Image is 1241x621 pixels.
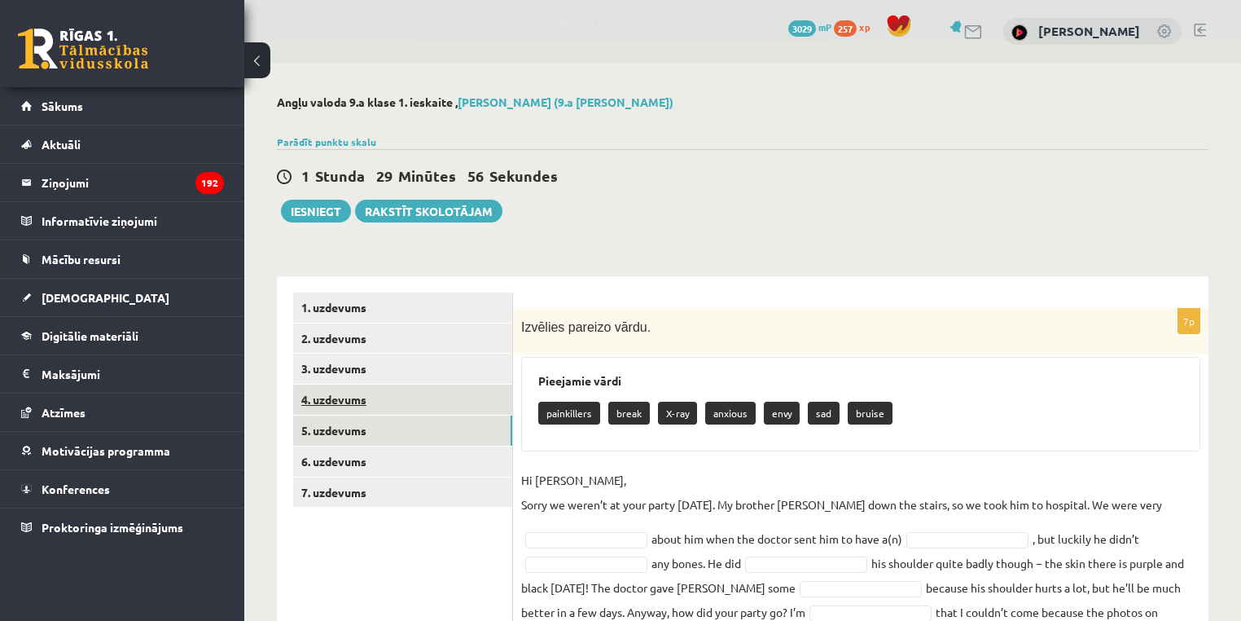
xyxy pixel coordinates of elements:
p: anxious [705,402,756,425]
a: Mācību resursi [21,240,224,278]
a: Atzīmes [21,394,224,431]
a: Ziņojumi192 [21,164,224,201]
a: [PERSON_NAME] (9.a [PERSON_NAME]) [458,95,673,109]
a: Parādīt punktu skalu [277,135,376,148]
span: 1 [301,166,309,185]
p: break [608,402,650,425]
a: 6. uzdevums [293,447,512,477]
p: envy [764,402,800,425]
span: Stunda [315,166,365,185]
h3: Pieejamie vārdi [538,374,1183,388]
span: Atzīmes [42,405,86,420]
a: Konferences [21,470,224,508]
span: Motivācijas programma [42,443,170,458]
a: Rīgas 1. Tālmācības vidusskola [18,29,148,69]
a: 2. uzdevums [293,324,512,354]
i: 192 [195,172,224,194]
span: Aktuāli [42,137,81,152]
span: Izvēlies pareizo vārdu. [521,320,651,334]
span: Minūtes [398,166,456,185]
a: 1. uzdevums [293,293,512,323]
a: Proktoringa izmēģinājums [21,509,224,546]
button: Iesniegt [281,200,351,222]
a: Rakstīt skolotājam [355,200,502,222]
a: Sākums [21,87,224,125]
a: [DEMOGRAPHIC_DATA] [21,279,224,316]
a: Digitālie materiāli [21,317,224,355]
a: Informatīvie ziņojumi [21,202,224,240]
span: [DEMOGRAPHIC_DATA] [42,290,169,305]
p: X-ray [658,402,697,425]
span: Sākums [42,99,83,113]
a: 3. uzdevums [293,354,512,384]
span: Konferences [42,482,110,496]
a: Maksājumi [21,355,224,393]
a: 7. uzdevums [293,478,512,508]
p: 7p [1177,308,1200,334]
span: Mācību resursi [42,252,121,266]
p: bruise [848,402,892,425]
legend: Informatīvie ziņojumi [42,202,224,240]
legend: Maksājumi [42,355,224,393]
a: 5. uzdevums [293,416,512,446]
span: Sekundes [489,166,558,185]
legend: Ziņojumi [42,164,224,201]
a: Motivācijas programma [21,432,224,469]
span: Proktoringa izmēģinājums [42,520,183,535]
span: Digitālie materiāli [42,328,138,343]
h2: Angļu valoda 9.a klase 1. ieskaite , [277,95,1208,109]
span: 56 [467,166,484,185]
a: 4. uzdevums [293,385,512,415]
span: 29 [376,166,392,185]
p: painkillers [538,402,600,425]
a: Aktuāli [21,126,224,163]
p: sad [808,402,840,425]
p: Hi [PERSON_NAME], Sorry we weren’t at your party [DATE]. My brother [PERSON_NAME] down the stairs... [521,468,1162,517]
